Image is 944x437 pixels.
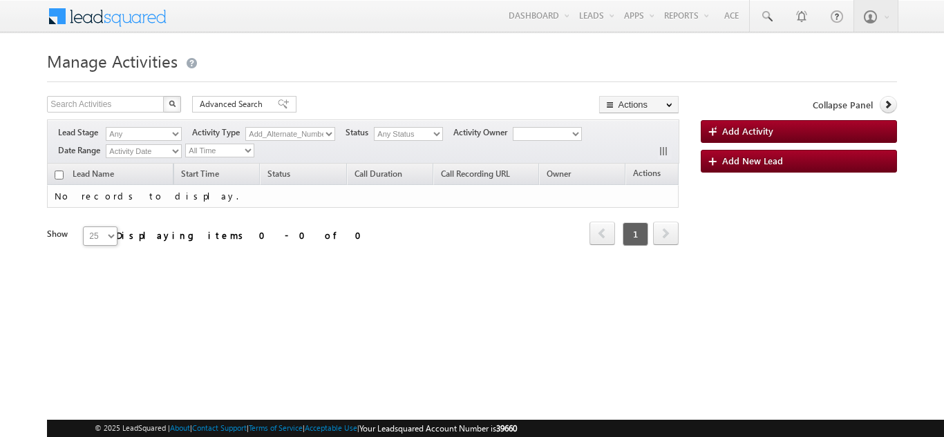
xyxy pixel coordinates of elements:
span: Lead Name [66,166,121,184]
a: Terms of Service [249,423,303,432]
a: About [170,423,190,432]
div: Show [47,228,72,240]
a: Contact Support [192,423,247,432]
span: prev [589,222,615,245]
span: Call Duration [355,168,402,179]
span: Add New Lead [722,155,783,166]
span: Status [267,168,290,179]
a: Start Time [174,166,226,184]
span: © 2025 LeadSquared | | | | | [95,422,517,435]
span: Advanced Search [200,98,267,110]
span: Owner [547,168,571,179]
span: Your Leadsquared Account Number is [359,423,517,434]
span: 39660 [496,423,517,434]
div: Displaying items 0 - 0 of 0 [116,227,370,243]
a: next [653,223,679,245]
span: Date Range [58,144,106,157]
span: Collapse Panel [813,99,873,111]
span: Activity Type [192,126,245,139]
span: Status [346,126,374,139]
span: Add Activity [722,125,773,137]
a: Status [261,166,297,184]
a: Acceptable Use [305,423,357,432]
span: Call Recording URL [441,168,510,179]
a: prev [589,223,615,245]
span: next [653,222,679,245]
span: Start Time [181,168,219,179]
span: Actions [626,166,668,184]
input: Check all records [55,171,64,179]
td: No records to display. [47,185,679,208]
img: Search [169,100,176,107]
span: Manage Activities [47,50,178,72]
span: Activity Owner [453,126,513,139]
a: Call Duration [348,166,409,184]
span: Lead Stage [58,126,104,139]
button: Actions [599,96,679,113]
span: 1 [623,222,648,246]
